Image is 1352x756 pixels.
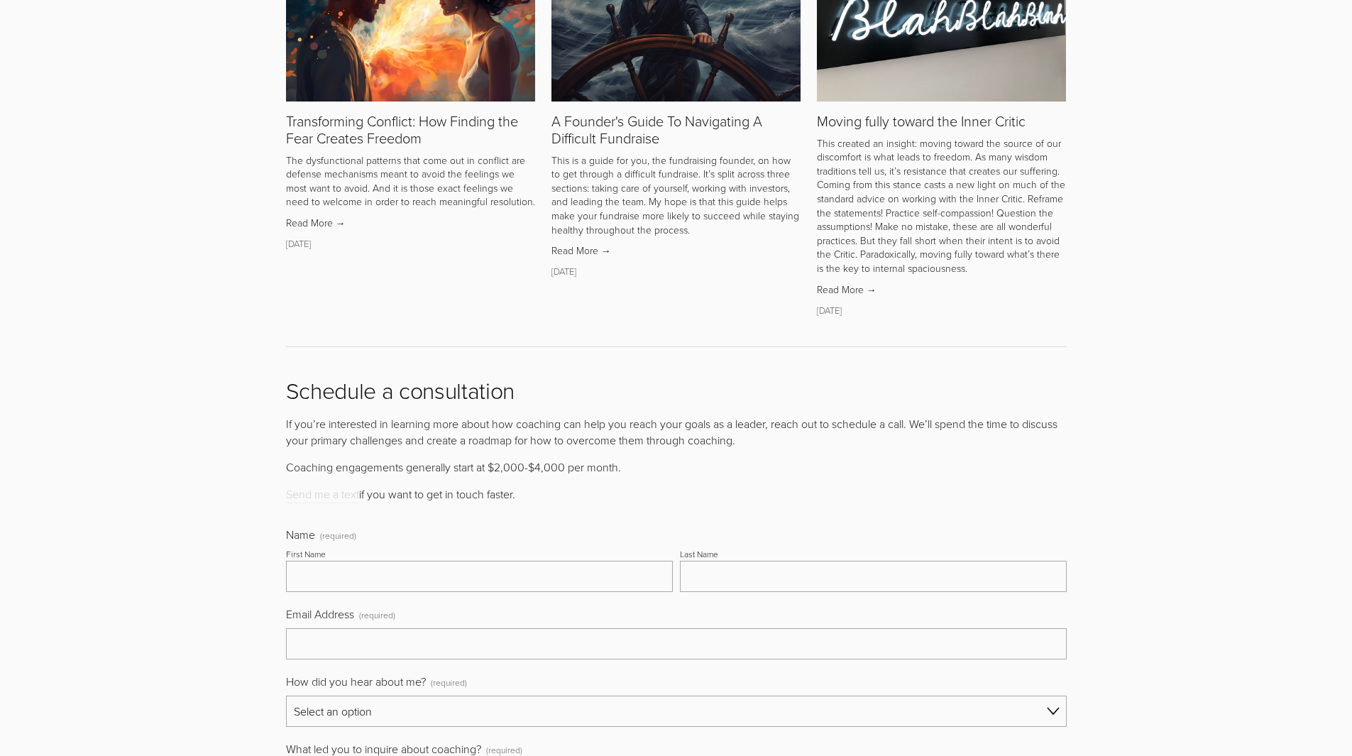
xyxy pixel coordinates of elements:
[286,486,1067,502] p: if you want to get in touch faster.
[551,153,801,237] p: This is a guide for you, the fundraising founder, on how to get through a difficult fundraise. It...
[286,459,1067,475] p: Coaching engagements generally start at $2,000-$4,000 per month.
[286,153,536,209] p: The dysfunctional patterns that come out in conflict are defense mechanisms meant to avoid the fe...
[286,486,359,503] a: Send me a text
[817,136,1067,275] p: This created an insight: moving toward the source of our discomfort is what leads to freedom. As ...
[286,527,315,542] span: Name
[551,243,801,258] a: Read More →
[817,304,842,317] time: [DATE]
[817,111,1026,131] a: Moving fully toward the Inner Critic
[286,416,1067,448] p: If you’re interested in learning more about how coaching can help you reach your goals as a leade...
[286,548,326,560] div: First Name
[431,672,467,693] span: (required)
[286,674,426,689] span: How did you hear about me?
[680,548,718,560] div: Last Name
[286,377,1067,404] h2: Schedule a consultation
[551,265,576,278] time: [DATE]
[817,283,1067,297] a: Read More →
[551,111,762,148] a: A Founder's Guide To Navigating A Difficult Fundraise
[286,111,518,148] a: Transforming Conflict: How Finding the Fear Creates Freedom
[320,532,356,540] span: (required)
[286,696,1067,727] select: How did you hear about me?
[359,605,395,625] span: (required)
[286,216,536,230] a: Read More →
[286,606,354,622] span: Email Address
[286,237,311,250] time: [DATE]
